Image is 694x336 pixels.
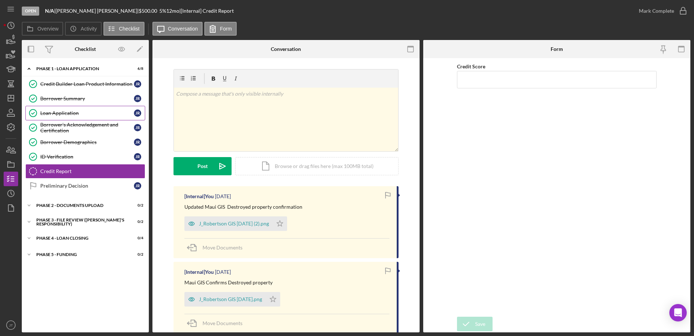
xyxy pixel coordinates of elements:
button: Checklist [103,22,144,36]
div: Borrower Demographics [40,139,134,145]
button: Post [173,157,232,175]
div: Conversation [271,46,301,52]
div: Preliminary Decision [40,183,134,189]
div: 0 / 2 [130,203,143,208]
div: Form [551,46,563,52]
button: Move Documents [184,314,250,332]
div: J_Robertson GIS [DATE] (2).png [199,221,269,227]
label: Conversation [168,26,198,32]
div: Open Intercom Messenger [669,304,687,321]
div: J R [134,80,141,88]
button: Activity [65,22,101,36]
label: Activity [81,26,97,32]
div: Phase 2 - DOCUMENTS UPLOAD [36,203,125,208]
div: Borrower's Acknowledgement and Certification [40,122,134,133]
div: J R [134,139,141,146]
button: Form [204,22,237,36]
div: 12 mo [166,8,179,14]
button: Save [457,317,493,331]
div: Mark Complete [639,4,674,18]
a: Borrower DemographicsJR [25,135,145,149]
div: Phase 5 - Funding [36,252,125,257]
div: J R [134,109,141,117]
text: JT [9,323,13,327]
div: 6 / 8 [130,67,143,71]
div: | [45,8,56,14]
a: Credit Report [25,164,145,179]
div: 0 / 4 [130,236,143,240]
div: Loan Application [40,110,134,116]
div: Post [197,157,208,175]
div: | [Internal] Credit Report [179,8,234,14]
div: 0 / 2 [130,252,143,257]
time: 2025-08-14 21:53 [215,193,231,199]
div: J R [134,124,141,131]
p: Maui GIS Confirms Destroyed property [184,279,273,287]
button: JT [4,318,18,332]
div: Borrower Summary [40,96,134,101]
button: Conversation [152,22,203,36]
div: Credit Report [40,168,145,174]
div: Open [22,7,39,16]
label: Credit Score [457,63,485,69]
a: ID VerificationJR [25,149,145,164]
time: 2025-08-14 21:17 [215,269,231,275]
a: Loan ApplicationJR [25,106,145,120]
div: J R [134,153,141,160]
div: PHASE 3 - FILE REVIEW ([PERSON_NAME]'s Responsibility) [36,218,125,226]
b: N/A [45,8,54,14]
a: Borrower SummaryJR [25,91,145,106]
label: Checklist [119,26,140,32]
div: Credit Builder Loan Product Information [40,81,134,87]
button: J_Robertson GIS [DATE].png [184,292,280,307]
div: J_Robertson GIS [DATE].png [199,296,262,302]
div: J R [134,182,141,189]
a: Credit Builder Loan Product InformationJR [25,77,145,91]
div: [PERSON_NAME] [PERSON_NAME] | [56,8,139,14]
div: ID Verification [40,154,134,160]
button: Mark Complete [632,4,690,18]
a: Preliminary DecisionJR [25,179,145,193]
div: Save [475,317,485,331]
div: [Internal] You [184,193,214,199]
div: $500.00 [139,8,159,14]
button: Move Documents [184,239,250,257]
span: Move Documents [203,244,242,251]
button: Overview [22,22,63,36]
div: Phase 1 - Loan Application [36,67,125,71]
div: [Internal] You [184,269,214,275]
span: Move Documents [203,320,242,326]
div: 5 % [159,8,166,14]
div: PHASE 4 - LOAN CLOSING [36,236,125,240]
label: Overview [37,26,58,32]
div: 0 / 2 [130,220,143,224]
div: Checklist [75,46,96,52]
label: Form [220,26,232,32]
button: J_Robertson GIS [DATE] (2).png [184,216,287,231]
div: J R [134,95,141,102]
p: Updated Maui GIS Destroyed property confirmation [184,203,302,211]
a: Borrower's Acknowledgement and CertificationJR [25,120,145,135]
